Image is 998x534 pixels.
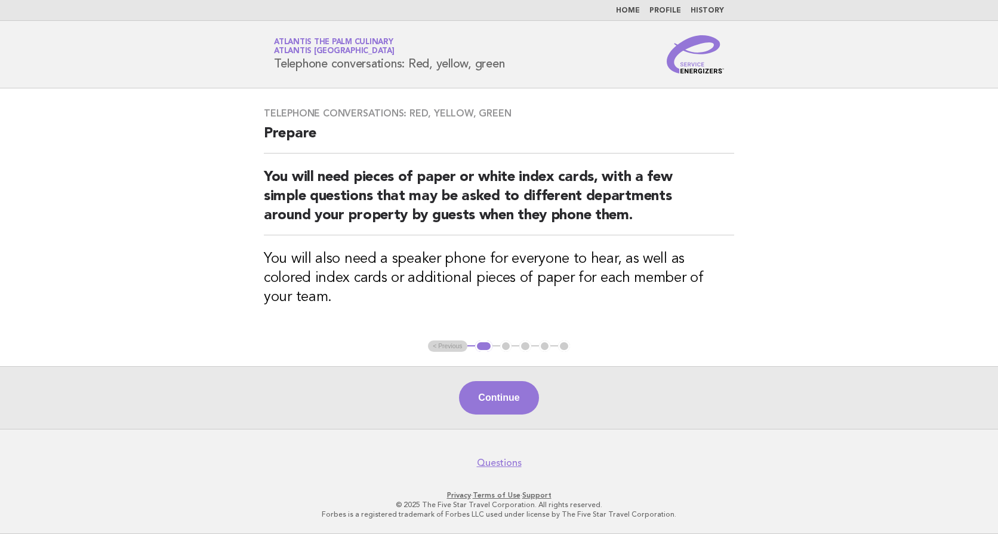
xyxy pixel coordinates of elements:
a: Privacy [447,491,471,499]
img: Service Energizers [667,35,724,73]
h3: You will also need a speaker phone for everyone to hear, as well as colored index cards or additi... [264,250,734,307]
p: · · [134,490,864,500]
a: Support [522,491,552,499]
a: Atlantis The Palm CulinaryAtlantis [GEOGRAPHIC_DATA] [274,38,395,55]
p: © 2025 The Five Star Travel Corporation. All rights reserved. [134,500,864,510]
h2: Prepare [264,124,734,154]
a: Profile [649,7,681,14]
button: 1 [475,340,492,352]
a: History [691,7,724,14]
h1: Telephone conversations: Red, yellow, green [274,39,504,70]
h3: Telephone conversations: Red, yellow, green [264,108,734,119]
a: Questions [477,457,522,469]
h2: You will need pieces of paper or white index cards, with a few simple questions that may be asked... [264,168,734,235]
p: Forbes is a registered trademark of Forbes LLC used under license by The Five Star Travel Corpora... [134,510,864,519]
a: Home [616,7,640,14]
a: Terms of Use [473,491,520,499]
span: Atlantis [GEOGRAPHIC_DATA] [274,48,395,56]
button: Continue [459,381,538,415]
